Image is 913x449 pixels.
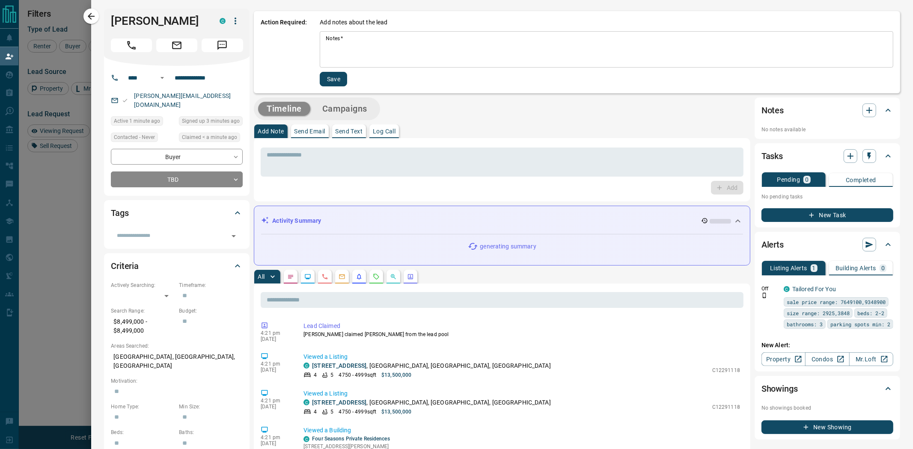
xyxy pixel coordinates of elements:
[122,97,128,103] svg: Email Valid
[761,285,779,292] p: Off
[179,428,243,436] p: Baths:
[761,149,783,163] h2: Tasks
[111,377,243,385] p: Motivation:
[111,307,175,315] p: Search Range:
[111,206,128,220] h2: Tags
[303,331,740,338] p: [PERSON_NAME] claimed [PERSON_NAME] from the lead pool
[111,403,175,411] p: Home Type:
[314,408,317,416] p: 4
[202,38,243,52] span: Message
[312,399,366,406] a: [STREET_ADDRESS]
[182,133,237,142] span: Claimed < a minute ago
[761,352,806,366] a: Property
[830,320,890,328] span: parking spots min: 2
[787,320,823,328] span: bathrooms: 3
[390,273,397,280] svg: Opportunities
[157,73,167,83] button: Open
[761,382,798,396] h2: Showings
[111,342,243,350] p: Areas Searched:
[356,273,363,280] svg: Listing Alerts
[320,18,387,27] p: Add notes about the lead
[857,309,884,317] span: beds: 2-2
[179,133,243,145] div: Sun Oct 12 2025
[303,352,740,361] p: Viewed a Listing
[312,361,551,370] p: , [GEOGRAPHIC_DATA], [GEOGRAPHIC_DATA], [GEOGRAPHIC_DATA]
[179,307,243,315] p: Budget:
[303,322,740,331] p: Lead Claimed
[761,103,784,117] h2: Notes
[339,273,345,280] svg: Emails
[304,273,311,280] svg: Lead Browsing Activity
[320,72,347,86] button: Save
[111,149,243,165] div: Buyer
[761,238,784,251] h2: Alerts
[836,265,876,271] p: Building Alerts
[114,117,160,125] span: Active 1 minute ago
[777,177,800,183] p: Pending
[381,408,411,416] p: $13,500,000
[846,177,876,183] p: Completed
[111,350,243,373] p: [GEOGRAPHIC_DATA], [GEOGRAPHIC_DATA], [GEOGRAPHIC_DATA]
[303,399,309,405] div: condos.ca
[261,213,743,229] div: Activity Summary
[712,403,740,411] p: C12291118
[881,265,885,271] p: 0
[261,336,291,342] p: [DATE]
[261,434,291,440] p: 4:21 pm
[761,404,893,412] p: No showings booked
[761,292,767,298] svg: Push Notification Only
[761,378,893,399] div: Showings
[303,436,309,442] div: condos.ca
[770,265,807,271] p: Listing Alerts
[220,18,226,24] div: condos.ca
[261,330,291,336] p: 4:21 pm
[312,398,551,407] p: , [GEOGRAPHIC_DATA], [GEOGRAPHIC_DATA], [GEOGRAPHIC_DATA]
[303,389,740,398] p: Viewed a Listing
[287,273,294,280] svg: Notes
[111,259,139,273] h2: Criteria
[272,216,321,225] p: Activity Summary
[805,177,809,183] p: 0
[111,38,152,52] span: Call
[321,273,328,280] svg: Calls
[761,234,893,255] div: Alerts
[111,315,175,338] p: $8,499,000 - $8,499,000
[761,208,893,222] button: New Task
[261,18,307,86] p: Action Required:
[156,38,197,52] span: Email
[373,128,396,134] p: Log Call
[111,203,243,223] div: Tags
[179,403,243,411] p: Min Size:
[111,14,207,28] h1: [PERSON_NAME]
[303,363,309,369] div: condos.ca
[849,352,893,366] a: Mr.Loft
[258,128,284,134] p: Add Note
[712,366,740,374] p: C12291118
[761,126,893,133] p: No notes available
[261,361,291,367] p: 4:21 pm
[303,426,740,435] p: Viewed a Building
[134,92,231,108] a: [PERSON_NAME][EMAIL_ADDRESS][DOMAIN_NAME]
[805,352,849,366] a: Condos
[407,273,414,280] svg: Agent Actions
[182,117,240,125] span: Signed up 3 minutes ago
[480,242,536,251] p: generating summary
[761,100,893,121] div: Notes
[314,371,317,379] p: 4
[261,398,291,404] p: 4:21 pm
[787,298,886,306] span: sale price range: 7649100,9348900
[792,286,836,292] a: Tailored For You
[761,146,893,166] div: Tasks
[761,341,893,350] p: New Alert:
[261,367,291,373] p: [DATE]
[258,274,265,280] p: All
[787,309,850,317] span: size range: 2925,3848
[258,102,310,116] button: Timeline
[314,102,376,116] button: Campaigns
[381,371,411,379] p: $13,500,000
[111,256,243,276] div: Criteria
[111,428,175,436] p: Beds:
[228,230,240,242] button: Open
[111,171,243,187] div: TBD
[761,190,893,203] p: No pending tasks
